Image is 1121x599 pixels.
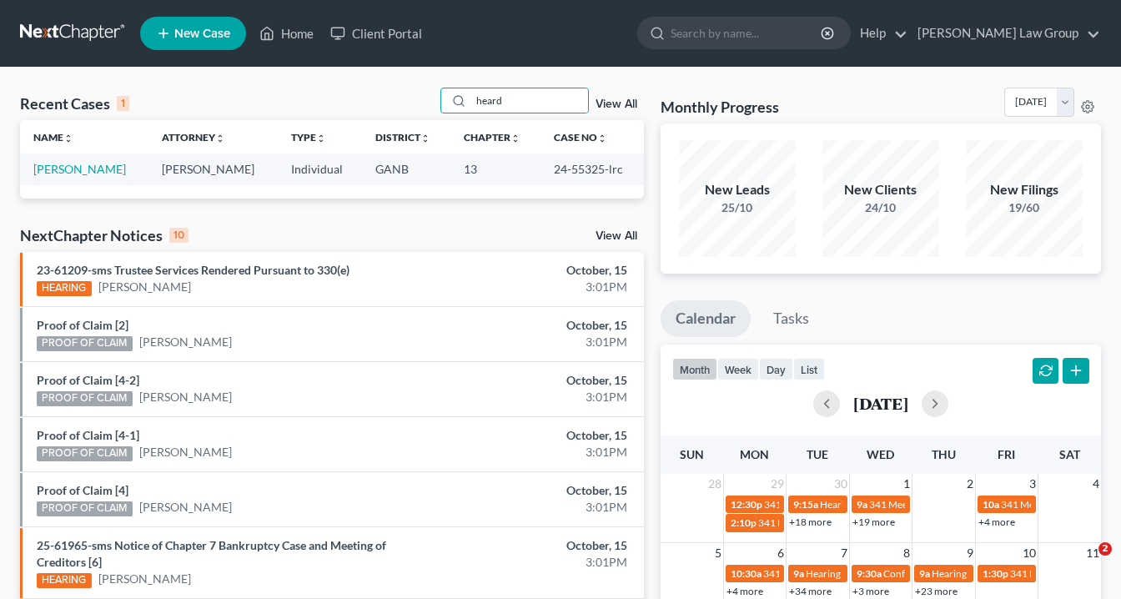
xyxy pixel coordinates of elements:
span: Hearing for [PERSON_NAME] [820,498,950,511]
a: +34 more [789,585,832,597]
a: [PERSON_NAME] [98,571,191,587]
div: New Leads [679,180,796,199]
a: Attorneyunfold_more [162,131,225,143]
a: +23 more [915,585,958,597]
span: 10a [983,498,999,511]
i: unfold_more [215,133,225,143]
span: 341 Meeting for [PERSON_NAME] [869,498,1019,511]
span: 28 [706,474,723,494]
a: Chapterunfold_more [464,131,520,143]
td: Individual [278,154,362,184]
a: 25-61965-sms Notice of Chapter 7 Bankruptcy Case and Meeting of Creditors [6] [37,538,386,569]
span: 6 [776,543,786,563]
span: Tue [807,447,828,461]
a: +18 more [789,516,832,528]
div: HEARING [37,573,92,588]
span: 9:15a [793,498,818,511]
div: October, 15 [441,372,627,389]
i: unfold_more [597,133,607,143]
div: New Clients [822,180,939,199]
div: 10 [169,228,189,243]
div: October, 15 [441,537,627,554]
td: 24-55325-lrc [540,154,644,184]
div: 3:01PM [441,334,627,350]
a: Nameunfold_more [33,131,73,143]
span: 341 Meeting for [PERSON_NAME][US_STATE] [764,498,965,511]
span: 30 [832,474,849,494]
span: 9a [793,567,804,580]
iframe: Intercom live chat [1064,542,1104,582]
a: Typeunfold_more [291,131,326,143]
button: week [717,358,759,380]
a: [PERSON_NAME] [139,334,232,350]
span: Sat [1059,447,1080,461]
a: Client Portal [322,18,430,48]
span: 2:10p [731,516,757,529]
td: 13 [450,154,540,184]
span: Sun [680,447,704,461]
input: Search by name... [471,88,588,113]
span: Fri [998,447,1015,461]
div: New Filings [966,180,1083,199]
span: 8 [902,543,912,563]
span: Wed [867,447,894,461]
span: 10 [1021,543,1038,563]
button: month [672,358,717,380]
div: PROOF OF CLAIM [37,501,133,516]
div: PROOF OF CLAIM [37,336,133,351]
div: October, 15 [441,482,627,499]
a: Proof of Claim [2] [37,318,128,332]
div: October, 15 [441,427,627,444]
div: 25/10 [679,199,796,216]
div: October, 15 [441,317,627,334]
div: 19/60 [966,199,1083,216]
span: 5 [713,543,723,563]
a: View All [596,98,637,110]
span: Mon [740,447,769,461]
a: Home [251,18,322,48]
a: 23-61209-sms Trustee Services Rendered Pursuant to 330(e) [37,263,349,277]
div: Recent Cases [20,93,129,113]
a: [PERSON_NAME] [33,162,126,176]
span: 9a [919,567,930,580]
a: [PERSON_NAME] [139,389,232,405]
button: day [759,358,793,380]
a: Tasks [758,300,824,337]
a: Proof of Claim [4] [37,483,128,497]
div: October, 15 [441,262,627,279]
span: 7 [839,543,849,563]
span: 29 [769,474,786,494]
span: Hearing for [PERSON_NAME] [806,567,936,580]
button: list [793,358,825,380]
span: 3 [1028,474,1038,494]
a: +19 more [852,516,895,528]
div: 3:01PM [441,499,627,516]
h3: Monthly Progress [661,97,779,117]
i: unfold_more [316,133,326,143]
a: Calendar [661,300,751,337]
a: View All [596,230,637,242]
div: HEARING [37,281,92,296]
a: +4 more [726,585,763,597]
span: 2 [1098,542,1112,556]
span: 341 Meeting for [PERSON_NAME] [763,567,913,580]
span: 1:30p [983,567,1008,580]
a: +4 more [978,516,1015,528]
div: 3:01PM [441,444,627,461]
a: [PERSON_NAME] [98,279,191,295]
span: 341 Meeting for [PERSON_NAME] [758,516,908,529]
div: 3:01PM [441,554,627,571]
div: NextChapter Notices [20,225,189,245]
h2: [DATE] [853,395,908,412]
td: [PERSON_NAME] [148,154,277,184]
a: Proof of Claim [4-2] [37,373,139,387]
i: unfold_more [420,133,430,143]
span: 9 [965,543,975,563]
a: [PERSON_NAME] [139,444,232,461]
input: Search by name... [671,18,823,48]
span: Thu [932,447,956,461]
span: 9:30a [857,567,882,580]
a: Case Nounfold_more [554,131,607,143]
span: 1 [902,474,912,494]
div: PROOF OF CLAIM [37,446,133,461]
